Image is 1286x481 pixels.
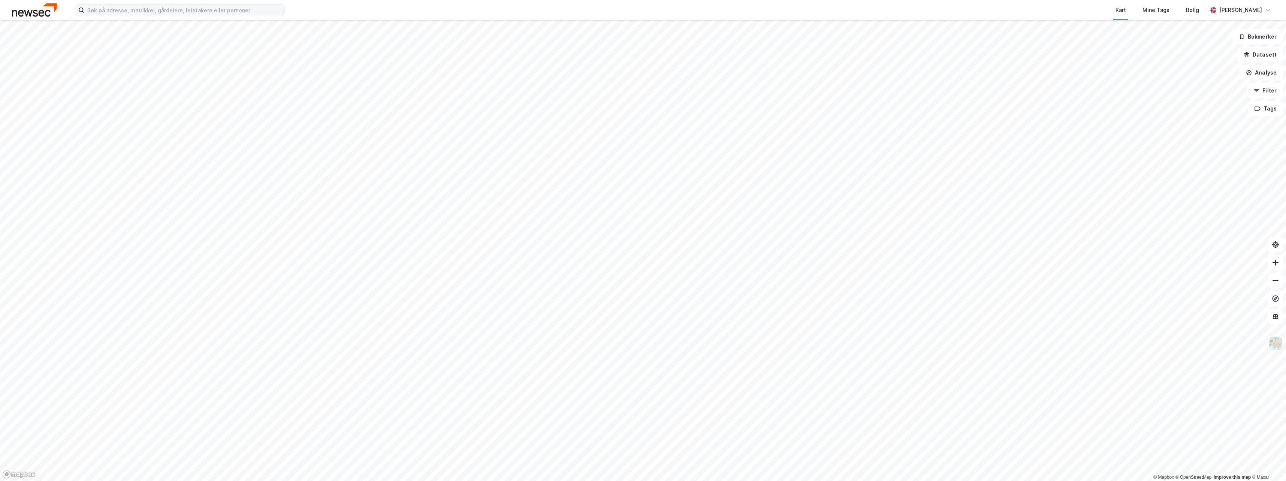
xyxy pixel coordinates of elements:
[1249,445,1286,481] iframe: Chat Widget
[84,4,284,16] input: Søk på adresse, matrikkel, gårdeiere, leietakere eller personer
[2,470,35,479] a: Mapbox homepage
[1116,6,1126,15] div: Kart
[1248,101,1283,116] button: Tags
[1219,6,1262,15] div: [PERSON_NAME]
[1240,65,1283,80] button: Analyse
[1142,6,1169,15] div: Mine Tags
[1247,83,1283,98] button: Filter
[1268,336,1283,351] img: Z
[1237,47,1283,62] button: Datasett
[1153,475,1174,480] a: Mapbox
[1186,6,1199,15] div: Bolig
[1214,475,1251,480] a: Improve this map
[12,3,57,16] img: newsec-logo.f6e21ccffca1b3a03d2d.png
[1232,29,1283,44] button: Bokmerker
[1175,475,1212,480] a: OpenStreetMap
[1249,445,1286,481] div: Kontrollprogram for chat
